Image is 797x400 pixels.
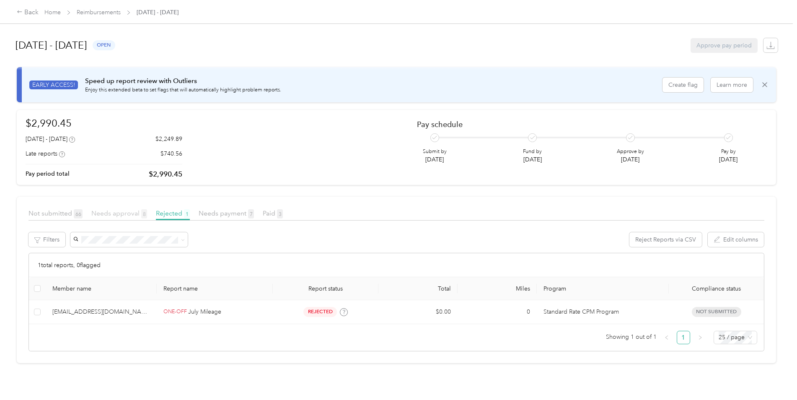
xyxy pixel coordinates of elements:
[719,155,737,164] p: [DATE]
[662,78,704,92] button: Create flag
[155,135,182,143] p: $2,249.89
[52,285,150,292] div: Member name
[29,253,764,277] div: 1 total reports, 0 flagged
[693,331,707,344] button: right
[74,209,83,218] span: 66
[692,307,741,317] span: Not submitted
[698,335,703,340] span: right
[26,169,70,178] p: Pay period total
[660,331,673,344] button: left
[708,232,764,247] button: Edit columns
[248,209,254,218] span: 7
[423,148,447,156] p: Submit by
[52,307,150,317] div: [EMAIL_ADDRESS][DOMAIN_NAME]
[157,277,273,300] th: Report name
[26,149,65,158] div: Late reports
[263,209,283,217] span: Paid
[711,78,753,92] button: Learn more
[464,285,530,292] div: Miles
[417,120,753,129] h2: Pay schedule
[188,307,221,317] p: July Mileage
[693,331,707,344] li: Next Page
[660,331,673,344] li: Previous Page
[91,209,147,217] span: Needs approval
[77,9,121,16] a: Reimbursements
[523,155,542,164] p: [DATE]
[29,81,78,89] span: EARLY ACCESS!
[719,331,752,344] span: 25 / page
[199,209,254,217] span: Needs payment
[617,148,644,156] p: Approve by
[664,335,669,340] span: left
[28,209,83,217] span: Not submitted
[26,116,182,130] h1: $2,990.45
[184,209,190,218] span: 1
[303,307,337,317] span: rejected
[46,277,157,300] th: Member name
[714,331,757,344] div: Page Size
[675,285,757,292] span: Compliance status
[277,209,283,218] span: 3
[28,232,65,247] button: Filters
[719,148,737,156] p: Pay by
[629,232,702,247] button: Reject Reports via CSV
[385,285,451,292] div: Total
[458,300,537,324] td: 0
[537,300,669,324] td: Standard Rate CPM Program
[523,148,542,156] p: Fund by
[537,277,669,300] th: Program
[163,308,187,316] p: ONE-OFF
[85,76,281,86] p: Speed up report review with Outliers
[156,209,190,217] span: Rejected
[543,307,662,317] p: Standard Rate CPM Program
[617,155,644,164] p: [DATE]
[17,8,39,18] div: Back
[279,285,372,292] span: Report status
[378,300,458,324] td: $0.00
[141,209,147,218] span: 8
[26,135,75,143] div: [DATE] - [DATE]
[16,35,87,55] h1: [DATE] - [DATE]
[44,9,61,16] a: Home
[149,169,182,179] p: $2,990.45
[606,331,657,343] span: Showing 1 out of 1
[423,155,447,164] p: [DATE]
[93,40,115,50] span: open
[85,86,281,94] p: Enjoy this extended beta to set flags that will automatically highlight problem reports.
[750,353,797,400] iframe: Everlance-gr Chat Button Frame
[160,149,182,158] p: $740.56
[677,331,690,344] a: 1
[137,8,179,17] span: [DATE] - [DATE]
